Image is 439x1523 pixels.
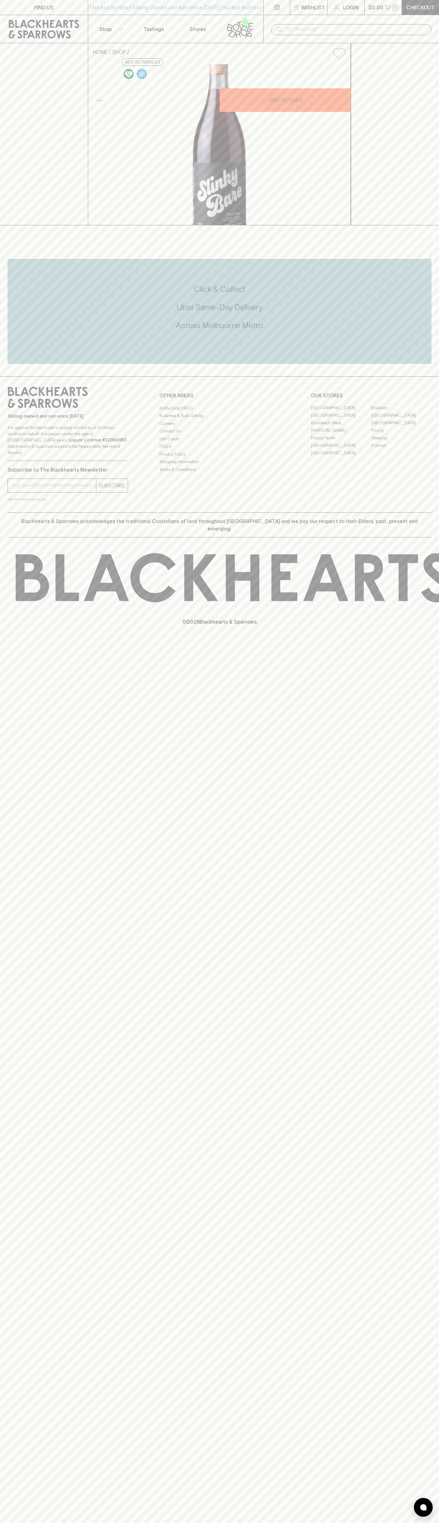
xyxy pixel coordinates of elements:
a: HOME [93,49,108,55]
button: Shop [88,15,132,43]
h5: Across Melbourne Metro [8,320,431,331]
a: [PERSON_NAME] [311,427,371,434]
p: Login [343,4,359,11]
a: Brunswick West [311,419,371,427]
a: Geelong [371,434,431,442]
p: Sibling owned and run since [DATE] [8,413,128,419]
p: ADD TO CART [269,97,302,104]
a: Privacy Policy [159,450,280,458]
p: OTHER AREAS [159,392,280,399]
a: SHOP [112,49,126,55]
button: ADD TO CART [220,88,351,112]
a: Careers [159,420,280,427]
a: Business & Bulk Gifting [159,412,280,420]
p: Blackhearts & Sparrows acknowledges the traditional Custodians of land throughout [GEOGRAPHIC_DAT... [12,517,427,532]
a: [GEOGRAPHIC_DATA] [311,404,371,412]
p: Checkout [406,4,435,11]
a: Made without the use of any animal products. [122,67,135,81]
button: SUBSCRIBE [96,479,128,492]
img: Vegan [124,69,134,79]
a: Contact Us [159,427,280,435]
p: Tastings [144,25,164,33]
p: It is against the law to sell or supply alcohol to, or to obtain alcohol on behalf of a person un... [8,424,128,456]
button: Add to wishlist [331,46,348,62]
p: Wishlist [301,4,325,11]
a: [GEOGRAPHIC_DATA] [371,412,431,419]
a: Prahran [371,442,431,449]
a: [GEOGRAPHIC_DATA] [311,449,371,457]
h5: Uber Same-Day Delivery [8,302,431,312]
input: e.g. jane@blackheartsandsparrows.com.au [13,480,96,490]
img: Chilled Red [137,69,147,79]
a: Braddon [371,404,431,412]
p: $0.00 [368,4,383,11]
input: Try "Pinot noir" [286,24,426,34]
a: Tastings [132,15,176,43]
a: FAQ's [159,443,280,450]
strong: Liquor License #32064953 [69,437,126,442]
img: bubble-icon [420,1504,426,1510]
a: Gift Cards [159,435,280,442]
p: SUBSCRIBE [99,482,125,489]
button: Add to wishlist [122,58,163,66]
p: 0 [394,6,396,9]
p: Stores [190,25,206,33]
p: Shop [99,25,112,33]
div: Call to action block [8,259,431,364]
img: 40506.png [88,64,351,225]
a: Fitzroy [371,427,431,434]
a: Stores [176,15,220,43]
a: Terms & Conditions [159,466,280,473]
p: FIND US [34,4,54,11]
a: Fitzroy North [311,434,371,442]
a: [GEOGRAPHIC_DATA] [311,442,371,449]
h5: Click & Collect [8,284,431,294]
a: [GEOGRAPHIC_DATA] [371,419,431,427]
p: We will never spam you [8,496,128,502]
a: Wonderful as is, but a slight chill will enhance the aromatics and give it a beautiful crunch. [135,67,148,81]
p: Subscribe to The Blackhearts Newsletter [8,466,128,474]
a: Bottle Drop FAQ's [159,404,280,412]
a: [GEOGRAPHIC_DATA] [311,412,371,419]
p: OUR STORES [311,392,431,399]
a: Shipping Information [159,458,280,466]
